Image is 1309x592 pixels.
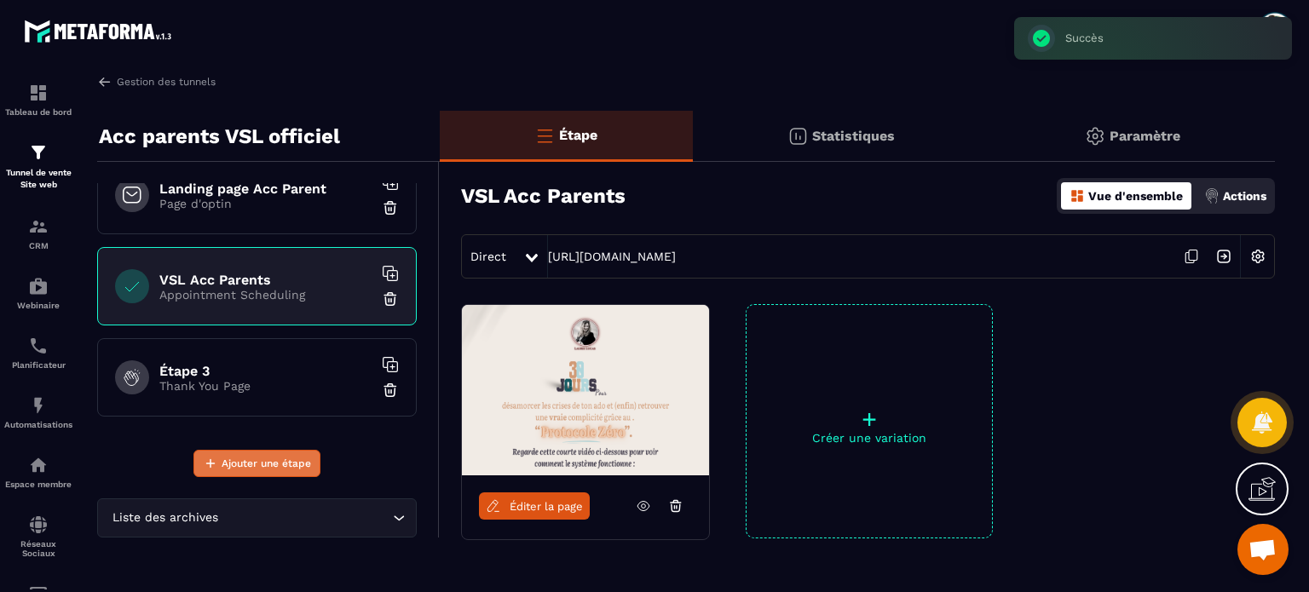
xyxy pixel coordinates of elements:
[4,382,72,442] a: automationsautomationsAutomatisations
[159,197,372,210] p: Page d'optin
[159,379,372,393] p: Thank You Page
[1204,188,1220,204] img: actions.d6e523a2.png
[28,395,49,416] img: automations
[382,199,399,216] img: trash
[1223,189,1266,203] p: Actions
[1088,189,1183,203] p: Vue d'ensemble
[548,250,676,263] a: [URL][DOMAIN_NAME]
[24,15,177,47] img: logo
[4,442,72,502] a: automationsautomationsEspace membre
[28,276,49,296] img: automations
[1070,188,1085,204] img: dashboard-orange.40269519.svg
[747,407,992,431] p: +
[787,126,808,147] img: stats.20deebd0.svg
[97,74,112,89] img: arrow
[1208,240,1240,273] img: arrow-next.bcc2205e.svg
[1085,126,1105,147] img: setting-gr.5f69749f.svg
[4,539,72,558] p: Réseaux Sociaux
[222,455,311,472] span: Ajouter une étape
[28,216,49,237] img: formation
[159,288,372,302] p: Appointment Scheduling
[28,455,49,475] img: automations
[4,70,72,129] a: formationformationTableau de bord
[462,305,709,475] img: image
[97,74,216,89] a: Gestion des tunnels
[97,498,417,537] div: Search for option
[4,502,72,571] a: social-networksocial-networkRéseaux Sociaux
[1110,128,1180,144] p: Paramètre
[510,500,583,513] span: Éditer la page
[4,204,72,263] a: formationformationCRM
[470,250,506,263] span: Direct
[382,382,399,399] img: trash
[4,167,72,191] p: Tunnel de vente Site web
[382,290,399,307] img: trash
[193,450,320,477] button: Ajouter une étape
[559,127,597,143] p: Étape
[159,363,372,379] h6: Étape 3
[28,514,49,535] img: social-network
[222,509,389,527] input: Search for option
[4,301,72,310] p: Webinaire
[534,125,555,146] img: bars-o.4a397970.svg
[28,336,49,356] img: scheduler
[28,142,49,163] img: formation
[812,128,895,144] p: Statistiques
[4,129,72,204] a: formationformationTunnel de vente Site web
[4,263,72,323] a: automationsautomationsWebinaire
[108,509,222,527] span: Liste des archives
[4,360,72,370] p: Planificateur
[159,272,372,288] h6: VSL Acc Parents
[28,83,49,103] img: formation
[747,431,992,445] p: Créer une variation
[1242,240,1274,273] img: setting-w.858f3a88.svg
[4,420,72,429] p: Automatisations
[4,241,72,250] p: CRM
[4,107,72,117] p: Tableau de bord
[99,119,340,153] p: Acc parents VSL officiel
[1237,524,1289,575] div: Ouvrir le chat
[159,181,372,197] h6: Landing page Acc Parent
[479,492,590,520] a: Éditer la page
[4,323,72,382] a: schedulerschedulerPlanificateur
[461,184,626,208] h3: VSL Acc Parents
[4,480,72,489] p: Espace membre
